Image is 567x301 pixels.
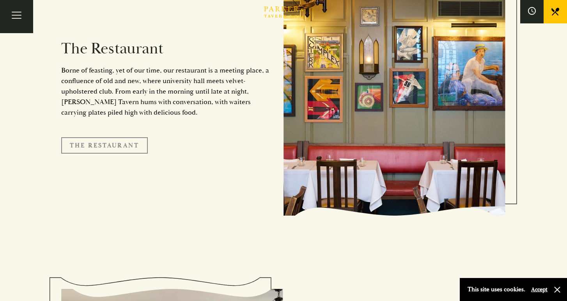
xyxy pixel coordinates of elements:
a: The Restaurant [61,137,148,154]
button: Close and accept [553,286,561,294]
button: Accept [531,286,548,293]
p: This site uses cookies. [468,284,525,295]
h2: The Restaurant [61,39,272,58]
p: Borne of feasting, yet of our time, our restaurant is a meeting place, a confluence of old and ne... [61,65,272,118]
